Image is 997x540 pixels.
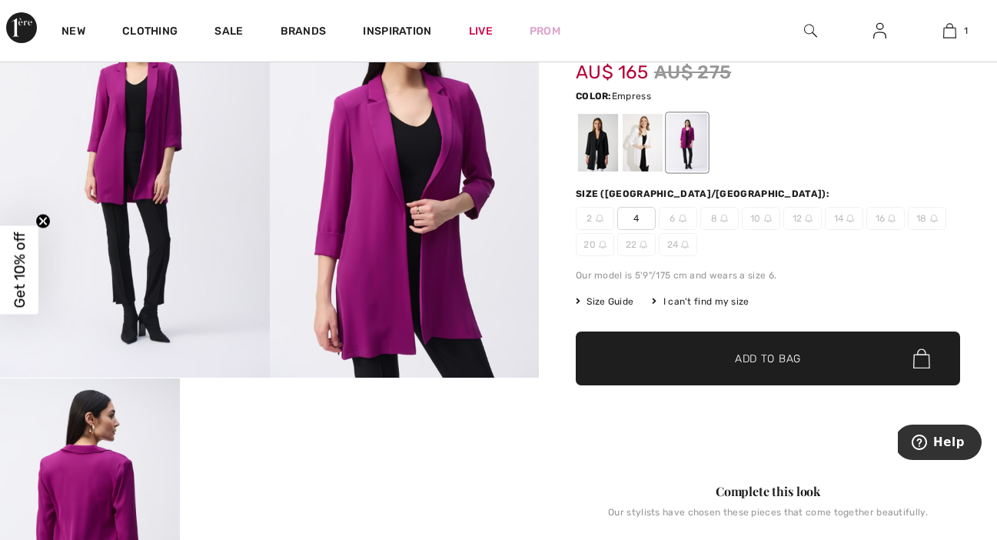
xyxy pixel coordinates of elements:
[599,241,607,248] img: ring-m.svg
[908,207,946,230] span: 18
[742,207,780,230] span: 10
[61,25,85,41] a: New
[861,22,899,41] a: Sign In
[469,23,493,39] a: Live
[35,214,51,229] button: Close teaser
[783,207,822,230] span: 12
[576,507,960,530] div: Our stylists have chosen these pieces that come together beautifully.
[735,351,801,367] span: Add to Bag
[659,207,697,230] span: 6
[804,22,817,40] img: search the website
[576,207,614,230] span: 2
[916,22,984,40] a: 1
[576,332,960,385] button: Add to Bag
[654,58,731,86] span: AU$ 275
[617,233,656,256] span: 22
[6,12,37,43] img: 1ère Avenue
[898,425,982,463] iframe: Opens a widget where you can find more information
[576,295,633,308] span: Size Guide
[913,348,930,368] img: Bag.svg
[281,25,327,41] a: Brands
[964,24,968,38] span: 1
[576,91,612,102] span: Color:
[576,187,832,201] div: Size ([GEOGRAPHIC_DATA]/[GEOGRAPHIC_DATA]):
[180,378,360,468] video: Your browser does not support the video tag.
[888,215,896,222] img: ring-m.svg
[720,215,728,222] img: ring-m.svg
[214,25,243,41] a: Sale
[623,114,663,172] div: Vanilla
[596,215,603,222] img: ring-m.svg
[764,215,772,222] img: ring-m.svg
[576,46,648,83] span: AU$ 165
[576,233,614,256] span: 20
[576,482,960,501] div: Complete this look
[11,232,28,308] span: Get 10% off
[667,114,707,172] div: Empress
[363,25,431,41] span: Inspiration
[640,241,647,248] img: ring-m.svg
[681,241,689,248] img: ring-m.svg
[825,207,863,230] span: 14
[846,215,854,222] img: ring-m.svg
[659,233,697,256] span: 24
[576,268,960,282] div: Our model is 5'9"/175 cm and wears a size 6.
[805,215,813,222] img: ring-m.svg
[930,215,938,222] img: ring-m.svg
[612,91,651,102] span: Empress
[679,215,686,222] img: ring-m.svg
[700,207,739,230] span: 8
[617,207,656,230] span: 4
[530,23,560,39] a: Prom
[578,114,618,172] div: Black
[122,25,178,41] a: Clothing
[866,207,905,230] span: 16
[943,22,956,40] img: My Bag
[873,22,886,40] img: My Info
[652,295,749,308] div: I can't find my size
